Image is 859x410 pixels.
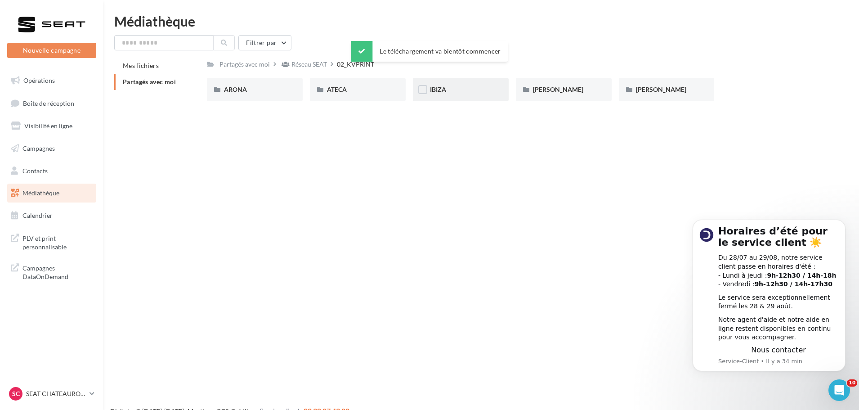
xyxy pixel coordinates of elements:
div: Partagés avec moi [219,60,270,69]
span: Visibilité en ligne [24,122,72,130]
button: Nouvelle campagne [7,43,96,58]
span: SC [12,389,20,398]
a: PLV et print personnalisable [5,229,98,255]
div: Le téléchargement va bientôt commencer [351,41,508,62]
span: Boîte de réception [23,99,74,107]
span: PLV et print personnalisable [22,232,93,252]
a: Visibilité en ligne [5,117,98,135]
a: Opérations [5,71,98,90]
span: IBIZA [430,86,446,93]
span: [PERSON_NAME] [533,86,583,93]
span: Médiathèque [22,189,59,197]
a: Campagnes DataOnDemand [5,258,98,285]
span: ATECA [327,86,347,93]
span: Partagés avec moi [123,78,176,86]
span: Contacts [22,167,48,174]
span: 10 [847,379,857,387]
span: Campagnes [22,144,55,152]
a: Boîte de réception [5,94,98,113]
span: ARONA [224,86,247,93]
iframe: Intercom notifications message [679,206,859,386]
a: Campagnes [5,139,98,158]
span: Campagnes DataOnDemand [22,262,93,281]
p: SEAT CHATEAUROUX [26,389,86,398]
span: Opérations [23,77,55,84]
button: Filtrer par [238,35,291,50]
iframe: Intercom live chat [828,379,850,401]
span: Calendrier [22,212,53,219]
span: [PERSON_NAME] [636,86,686,93]
a: SC SEAT CHATEAUROUX [7,385,96,402]
span: Mes fichiers [123,62,159,69]
div: Réseau SEAT [291,60,327,69]
div: 02_KVPRINT [337,60,374,69]
div: Médiathèque [114,14,848,28]
a: Contacts [5,162,98,180]
a: Calendrier [5,206,98,225]
a: Médiathèque [5,184,98,203]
